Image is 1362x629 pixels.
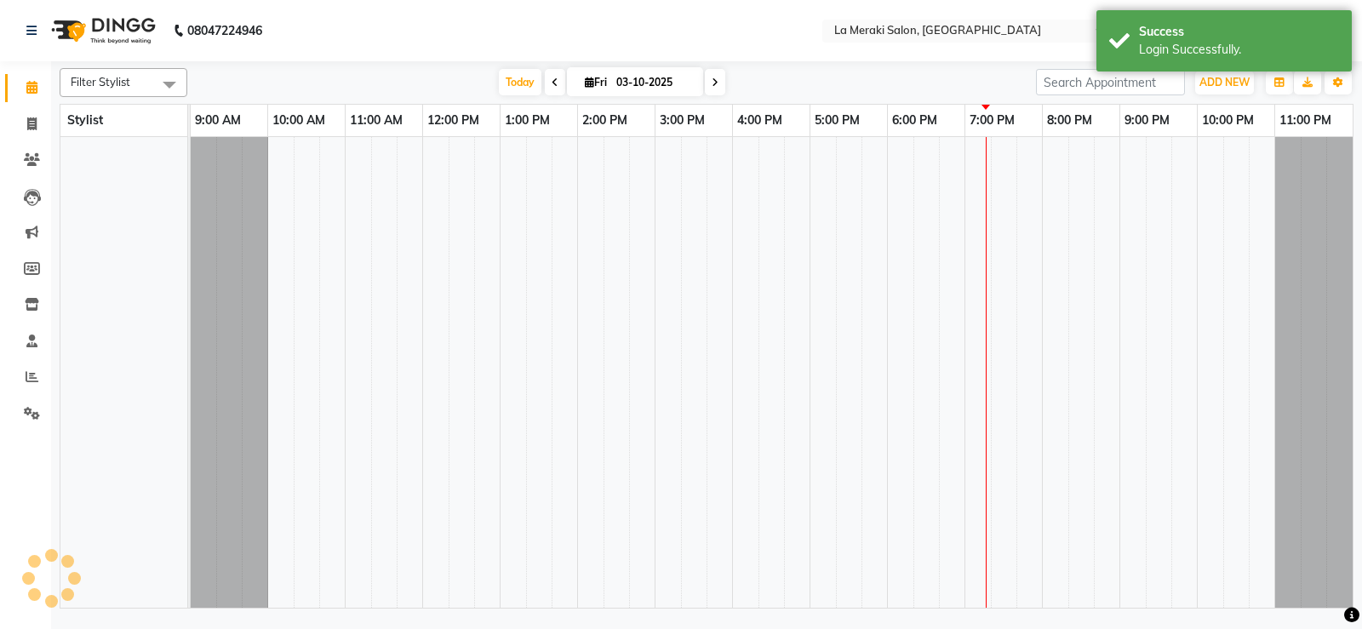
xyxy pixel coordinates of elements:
a: 6:00 PM [888,108,941,133]
button: ADD NEW [1195,71,1254,94]
a: 3:00 PM [655,108,709,133]
a: 9:00 PM [1120,108,1174,133]
div: Login Successfully. [1139,41,1339,59]
a: 12:00 PM [423,108,484,133]
span: ADD NEW [1199,76,1250,89]
b: 08047224946 [187,7,262,54]
a: 2:00 PM [578,108,632,133]
a: 10:00 PM [1198,108,1258,133]
span: Fri [581,76,611,89]
span: Today [499,69,541,95]
a: 9:00 AM [191,108,245,133]
span: Filter Stylist [71,75,130,89]
a: 1:00 PM [501,108,554,133]
a: 8:00 PM [1043,108,1096,133]
a: 11:00 PM [1275,108,1336,133]
a: 4:00 PM [733,108,787,133]
input: 2025-10-03 [611,70,696,95]
input: Search Appointment [1036,69,1185,95]
img: logo [43,7,160,54]
a: 5:00 PM [810,108,864,133]
a: 10:00 AM [268,108,329,133]
div: Success [1139,23,1339,41]
span: Stylist [67,112,103,128]
a: 11:00 AM [346,108,407,133]
a: 7:00 PM [965,108,1019,133]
